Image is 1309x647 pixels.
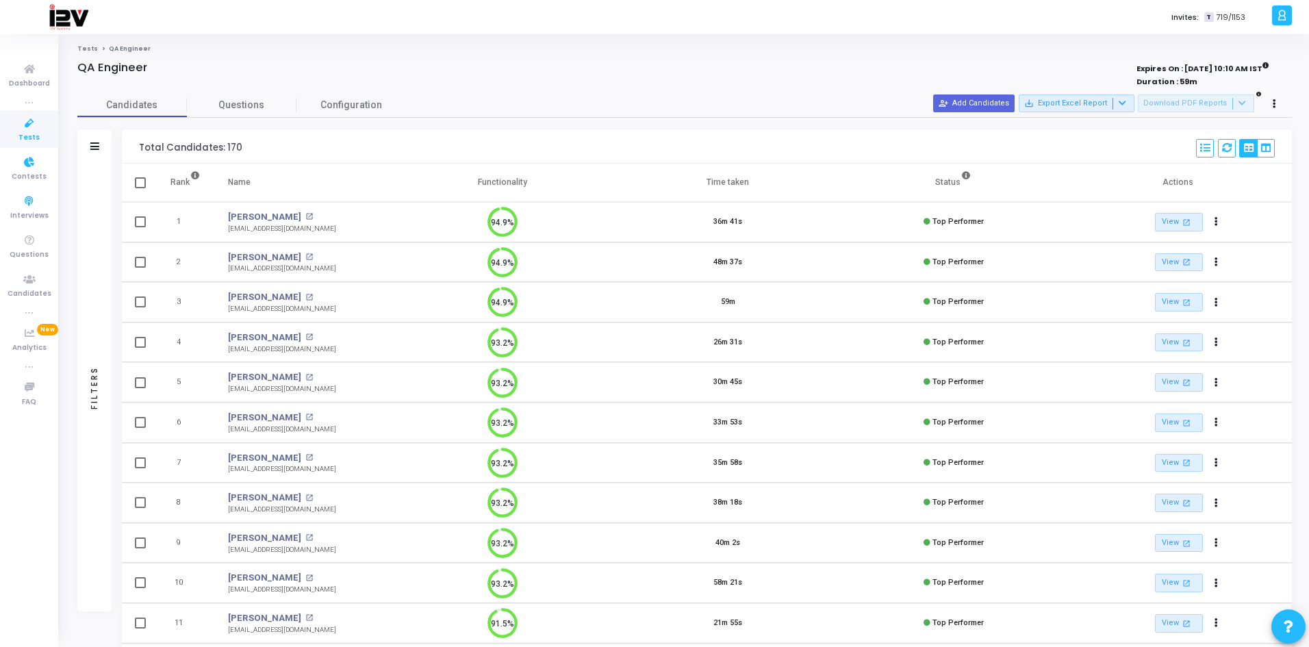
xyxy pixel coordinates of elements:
[228,264,336,274] div: [EMAIL_ADDRESS][DOMAIN_NAME]
[1181,216,1193,228] mat-icon: open_in_new
[156,202,214,242] td: 1
[1067,164,1292,202] th: Actions
[156,362,214,403] td: 5
[9,78,50,90] span: Dashboard
[156,164,214,202] th: Rank
[1239,139,1275,157] div: View Options
[1181,577,1193,589] mat-icon: open_in_new
[1207,414,1226,433] button: Actions
[1155,213,1203,231] a: View
[228,545,336,555] div: [EMAIL_ADDRESS][DOMAIN_NAME]
[1181,417,1193,429] mat-icon: open_in_new
[18,132,40,144] span: Tests
[228,210,301,224] a: [PERSON_NAME]
[305,574,313,582] mat-icon: open_in_new
[228,224,336,234] div: [EMAIL_ADDRESS][DOMAIN_NAME]
[305,294,313,301] mat-icon: open_in_new
[228,290,301,304] a: [PERSON_NAME]
[1181,256,1193,268] mat-icon: open_in_new
[228,344,336,355] div: [EMAIL_ADDRESS][DOMAIN_NAME]
[320,98,382,112] span: Configuration
[1171,12,1199,23] label: Invites:
[305,414,313,421] mat-icon: open_in_new
[1207,253,1226,272] button: Actions
[1155,454,1203,472] a: View
[932,458,984,467] span: Top Performer
[939,99,948,108] mat-icon: person_add_alt
[1136,76,1197,87] strong: Duration : 59m
[1155,253,1203,272] a: View
[12,342,47,354] span: Analytics
[228,424,336,435] div: [EMAIL_ADDRESS][DOMAIN_NAME]
[1207,293,1226,312] button: Actions
[10,210,49,222] span: Interviews
[1155,373,1203,392] a: View
[1207,453,1226,472] button: Actions
[228,611,301,625] a: [PERSON_NAME]
[228,625,336,635] div: [EMAIL_ADDRESS][DOMAIN_NAME]
[228,384,336,394] div: [EMAIL_ADDRESS][DOMAIN_NAME]
[932,418,984,427] span: Top Performer
[305,494,313,502] mat-icon: open_in_new
[932,338,984,346] span: Top Performer
[77,98,187,112] span: Candidates
[713,497,742,509] div: 38m 18s
[932,377,984,386] span: Top Performer
[1181,377,1193,388] mat-icon: open_in_new
[1155,333,1203,352] a: View
[932,297,984,306] span: Top Performer
[305,374,313,381] mat-icon: open_in_new
[1155,293,1203,312] a: View
[1207,533,1226,553] button: Actions
[77,61,147,75] h4: QA Engineer
[228,411,301,424] a: [PERSON_NAME]
[305,333,313,341] mat-icon: open_in_new
[1181,618,1193,629] mat-icon: open_in_new
[37,324,58,335] span: New
[10,249,49,261] span: Questions
[1207,213,1226,232] button: Actions
[1207,613,1226,633] button: Actions
[1207,373,1226,392] button: Actions
[932,217,984,226] span: Top Performer
[713,457,742,469] div: 35m 58s
[109,45,151,53] span: QA Engineer
[228,531,301,545] a: [PERSON_NAME]
[1155,534,1203,553] a: View
[1155,414,1203,432] a: View
[228,370,301,384] a: [PERSON_NAME]
[228,175,251,190] div: Name
[1019,94,1134,112] button: Export Excel Report
[1181,457,1193,468] mat-icon: open_in_new
[713,216,742,228] div: 36m 41s
[932,618,984,627] span: Top Performer
[305,213,313,220] mat-icon: open_in_new
[1181,337,1193,348] mat-icon: open_in_new
[228,451,301,465] a: [PERSON_NAME]
[1138,94,1254,112] button: Download PDF Reports
[49,3,88,31] img: logo
[707,175,749,190] div: Time taken
[1024,99,1034,108] mat-icon: save_alt
[305,253,313,261] mat-icon: open_in_new
[1217,12,1245,23] span: 719/1153
[1181,497,1193,509] mat-icon: open_in_new
[713,577,742,589] div: 58m 21s
[88,312,101,463] div: Filters
[139,142,242,153] div: Total Candidates: 170
[156,242,214,283] td: 2
[1155,614,1203,633] a: View
[1155,574,1203,592] a: View
[713,417,742,429] div: 33m 53s
[932,578,984,587] span: Top Performer
[715,537,740,549] div: 40m 2s
[77,45,1292,53] nav: breadcrumb
[713,257,742,268] div: 48m 37s
[77,45,98,53] a: Tests
[156,443,214,483] td: 7
[187,98,296,112] span: Questions
[22,396,36,408] span: FAQ
[8,288,51,300] span: Candidates
[156,483,214,523] td: 8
